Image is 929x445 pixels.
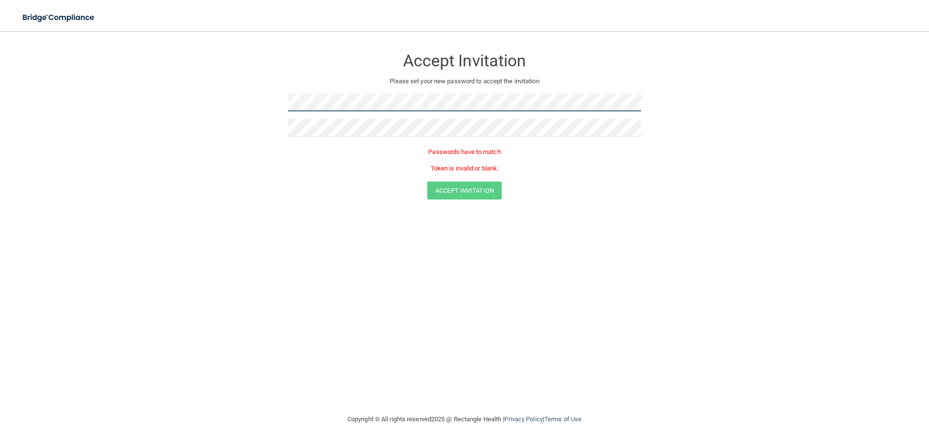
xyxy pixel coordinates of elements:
a: Terms of Use [544,415,582,423]
img: bridge_compliance_login_screen.278c3ca4.svg [15,8,104,28]
p: Token is invalid or blank. [288,163,641,174]
a: Privacy Policy [504,415,542,423]
iframe: Drift Widget Chat Controller [762,376,917,415]
div: Copyright © All rights reserved 2025 @ Rectangle Health | | [288,404,641,435]
button: Accept Invitation [427,182,502,199]
h3: Accept Invitation [288,52,641,70]
p: Passwords have to match [288,146,641,158]
p: Please set your new password to accept the invitation [295,76,634,87]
